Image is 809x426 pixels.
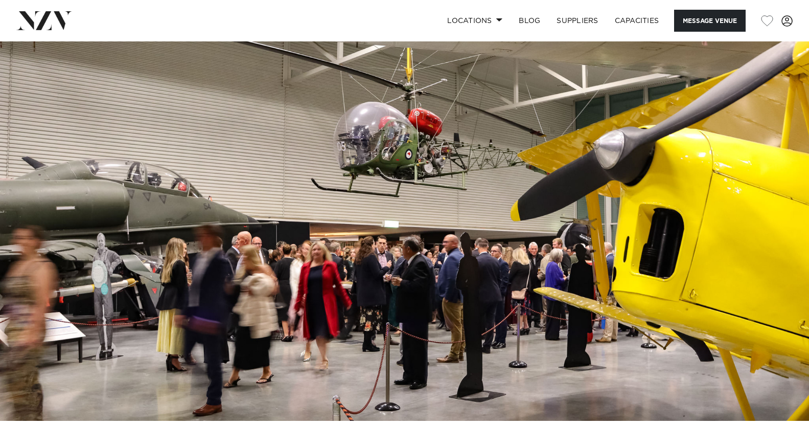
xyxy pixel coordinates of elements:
a: Locations [439,10,511,32]
button: Message Venue [674,10,746,32]
a: SUPPLIERS [548,10,606,32]
a: BLOG [511,10,548,32]
img: nzv-logo.png [16,11,72,30]
a: Capacities [607,10,667,32]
